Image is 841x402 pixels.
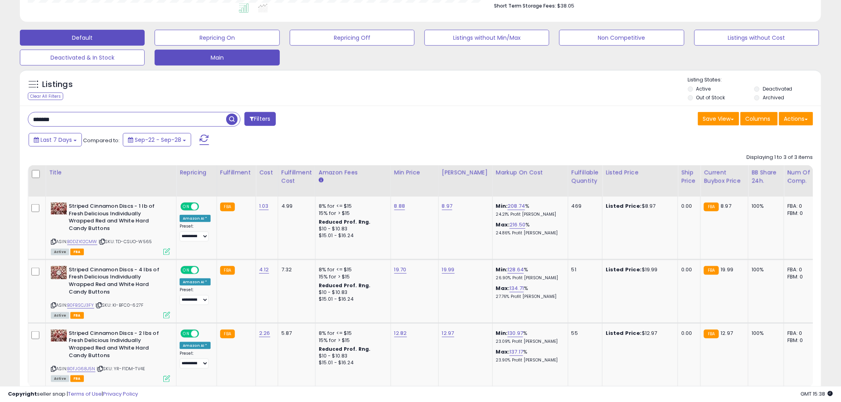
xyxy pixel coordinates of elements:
a: 2.26 [259,329,270,337]
div: Preset: [180,287,211,305]
div: FBM: 0 [787,337,814,344]
button: Listings without Min/Max [424,30,549,46]
a: 12.97 [442,329,454,337]
div: % [496,221,562,236]
div: 0.00 [681,266,694,273]
div: Amazon AI * [180,215,211,222]
small: FBA [704,330,719,338]
span: Columns [746,115,771,123]
div: % [496,266,562,281]
b: Short Term Storage Fees: [494,2,556,9]
b: Max: [496,348,510,356]
div: Preset: [180,351,211,369]
b: Min: [496,329,508,337]
span: 12.97 [721,329,733,337]
b: Reduced Prof. Rng. [319,218,371,225]
a: 8.88 [394,202,405,210]
img: 51S0LKRWTsL._SL40_.jpg [51,330,67,342]
div: 15% for > $15 [319,273,385,280]
div: Min Price [394,168,435,177]
button: Filters [244,112,275,126]
p: 23.90% Profit [PERSON_NAME] [496,358,562,363]
span: ON [181,330,191,337]
span: Last 7 Days [41,136,72,144]
b: Min: [496,202,508,210]
a: 19.70 [394,266,407,274]
div: $10 - $10.83 [319,353,385,359]
span: $38.05 [557,2,574,10]
small: FBA [220,203,235,211]
div: Num of Comp. [787,168,816,185]
div: Current Buybox Price [704,168,745,185]
span: 19.99 [721,266,734,273]
div: FBA: 0 [787,203,814,210]
div: $10 - $10.83 [319,226,385,232]
div: 100% [752,266,778,273]
div: Preset: [180,224,211,242]
div: % [496,285,562,300]
small: FBA [704,266,719,275]
span: | SKU: KI-BFC0-627F [95,302,143,308]
button: Deactivated & In Stock [20,50,145,66]
div: $15.01 - $16.24 [319,232,385,239]
div: Listed Price [606,168,674,177]
span: ON [181,267,191,273]
span: 2025-10-6 15:38 GMT [801,390,833,398]
small: Amazon Fees. [319,177,324,184]
span: FBA [70,375,84,382]
a: B0FJG68J5N [67,365,95,372]
div: ASIN: [51,266,170,318]
span: All listings currently available for purchase on Amazon [51,249,69,255]
a: 216.50 [510,221,525,229]
a: 4.12 [259,266,269,274]
div: Fulfillable Quantity [572,168,599,185]
div: $15.01 - $16.24 [319,296,385,303]
span: Compared to: [83,137,120,144]
div: $15.01 - $16.24 [319,359,385,366]
div: 51 [572,266,596,273]
span: All listings currently available for purchase on Amazon [51,375,69,382]
div: Amazon Fees [319,168,388,177]
div: FBA: 0 [787,330,814,337]
div: 0.00 [681,330,694,337]
div: 5.87 [281,330,309,337]
div: seller snap | | [8,390,138,398]
label: Archived [763,94,784,101]
div: Fulfillment Cost [281,168,312,185]
div: $19.99 [606,266,672,273]
button: Default [20,30,145,46]
div: 469 [572,203,596,210]
span: OFF [198,330,211,337]
div: 15% for > $15 [319,337,385,344]
small: FBA [704,203,719,211]
div: % [496,203,562,217]
div: Title [49,168,173,177]
p: 24.21% Profit [PERSON_NAME] [496,212,562,217]
a: Terms of Use [68,390,102,398]
div: [PERSON_NAME] [442,168,489,177]
a: 12.82 [394,329,407,337]
div: 15% for > $15 [319,210,385,217]
div: 0.00 [681,203,694,210]
b: Min: [496,266,508,273]
b: Striped Cinnamon Discs - 4 lbs of Fresh Delicious Individually Wrapped Red and White Hard Candy B... [69,266,165,298]
div: Repricing [180,168,213,177]
div: 8% for <= $15 [319,203,385,210]
b: Max: [496,284,510,292]
small: FBA [220,330,235,338]
b: Max: [496,221,510,228]
a: B0DZK12CMW [67,238,97,245]
div: 100% [752,203,778,210]
b: Listed Price: [606,202,642,210]
div: Amazon AI * [180,278,211,286]
div: 100% [752,330,778,337]
div: Markup on Cost [496,168,565,177]
img: 51S0LKRWTsL._SL40_.jpg [51,203,67,215]
div: FBA: 0 [787,266,814,273]
a: B0FBSCJ3FY [67,302,94,309]
a: 128.64 [508,266,524,274]
span: FBA [70,249,84,255]
label: Deactivated [763,85,793,92]
button: Main [155,50,279,66]
b: Striped Cinnamon Discs - 2 lbs of Fresh Delicious Individually Wrapped Red and White Hard Candy B... [69,330,165,361]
